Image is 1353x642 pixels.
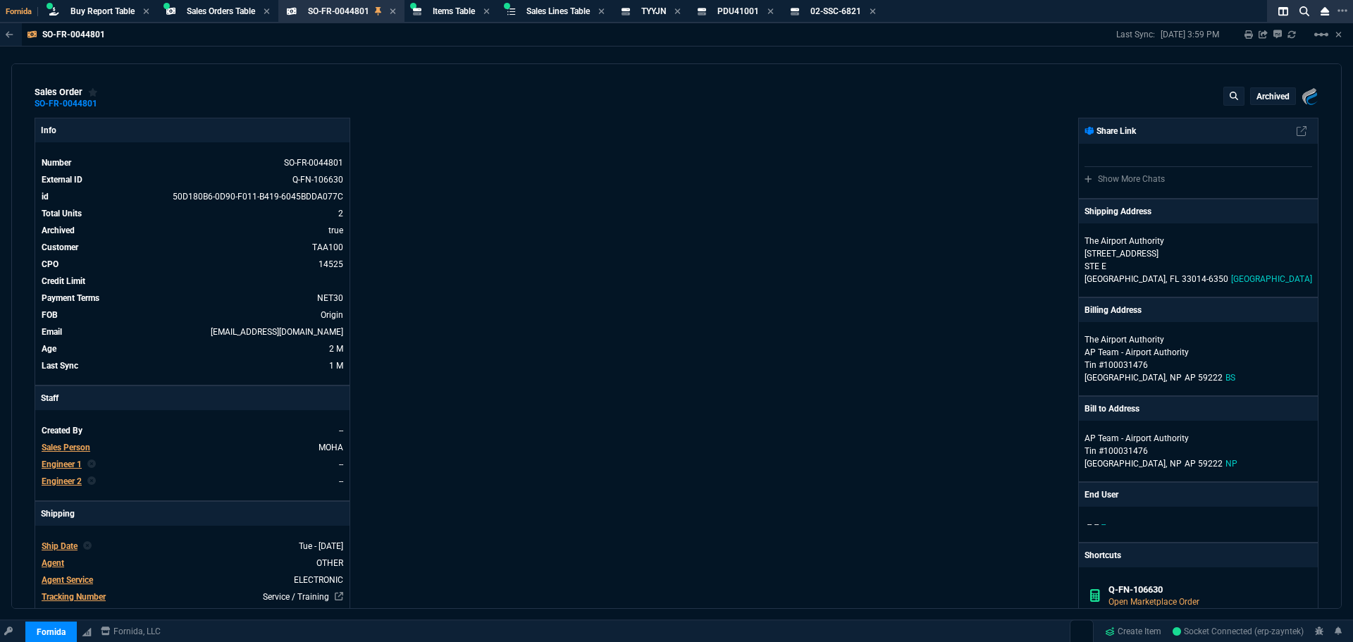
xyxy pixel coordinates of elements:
[42,327,62,337] span: Email
[598,6,605,18] nx-icon: Close Tab
[42,344,56,354] span: Age
[717,6,759,16] span: PDU41001
[41,573,344,587] tr: undefined
[42,226,75,235] span: Archived
[143,6,149,18] nx-icon: Close Tab
[1094,519,1099,529] span: --
[312,242,343,252] a: TAA100
[1079,543,1318,567] p: Shortcuts
[870,6,876,18] nx-icon: Close Tab
[42,259,58,269] span: CPO
[1161,29,1219,40] p: [DATE] 3:59 PM
[294,575,343,585] span: ELECTRONIC
[35,103,97,105] a: SO-FR-0044801
[319,259,343,269] a: 14525
[1315,3,1335,20] nx-icon: Close Workbench
[6,30,13,39] nx-icon: Back to Table
[42,293,99,303] span: Payment Terms
[1085,235,1220,247] p: The Airport Authority
[321,310,343,320] span: Origin
[1085,488,1118,501] p: End User
[284,158,343,168] span: See Marketplace Order
[87,458,96,471] nx-icon: Clear selected rep
[42,558,64,568] span: Agent
[263,592,329,602] a: Service / Training
[41,240,344,254] tr: undefined
[1173,625,1304,638] a: CGv9Yp27WsBh-uQyAAD4
[42,192,49,202] span: id
[42,361,78,371] span: Last Sync
[1101,519,1106,529] span: --
[1185,459,1223,469] span: AP 59222
[308,6,369,16] span: SO-FR-0044801
[1085,125,1136,137] p: Share Link
[1225,373,1235,383] span: BS
[1313,26,1330,43] mat-icon: Example home icon
[41,440,344,455] tr: undefined
[264,6,270,18] nx-icon: Close Tab
[41,308,344,322] tr: undefined
[97,625,165,638] a: msbcCompanyName
[42,158,71,168] span: Number
[1273,3,1294,20] nx-icon: Split Panels
[1085,402,1139,415] p: Bill to Address
[1085,205,1151,218] p: Shipping Address
[42,209,82,218] span: Total Units
[42,459,82,469] span: Engineer 1
[41,173,344,187] tr: See Marketplace Order
[1085,247,1312,260] p: [STREET_ADDRESS]
[42,592,106,602] span: Tracking Number
[1182,274,1228,284] span: 33014-6350
[1170,274,1179,284] span: FL
[1085,373,1167,383] span: [GEOGRAPHIC_DATA],
[211,327,343,337] span: accountspayables@airportsbahamas.com
[41,156,344,170] tr: See Marketplace Order
[187,6,255,16] span: Sales Orders Table
[1116,29,1161,40] p: Last Sync:
[1225,459,1237,469] span: NP
[41,274,344,288] tr: undefined
[328,226,343,235] span: true
[810,6,861,16] span: 02-SSC-6821
[41,257,344,271] tr: undefined
[1085,359,1312,371] p: Tin #100031476
[338,209,343,218] span: 2
[35,502,350,526] p: Shipping
[42,175,82,185] span: External ID
[173,192,343,202] span: See Marketplace Order
[83,540,92,553] nx-icon: Clear selected rep
[341,276,343,286] span: undefined
[1085,346,1312,359] p: AP Team - Airport Authority
[42,29,105,40] p: SO-FR-0044801
[42,242,78,252] span: Customer
[1085,445,1312,457] p: Tin #100031476
[1085,432,1312,445] p: AP Team - Airport Authority
[526,6,590,16] span: Sales Lines Table
[1087,519,1092,529] span: --
[42,476,82,486] span: Engineer 2
[317,293,343,303] span: NET30
[483,6,490,18] nx-icon: Close Tab
[641,6,666,16] span: TYYJN
[87,475,96,488] nx-icon: Clear selected rep
[41,342,344,356] tr: 8/18/25 => 7:00 PM
[35,87,98,98] div: sales order
[339,459,343,469] span: --
[42,575,93,585] span: Agent Service
[1108,584,1307,595] h6: Q-FN-106630
[1108,595,1307,608] p: Open Marketplace Order
[41,424,344,438] tr: undefined
[35,118,350,142] p: Info
[41,556,344,570] tr: undefined
[1085,304,1142,316] p: Billing Address
[41,291,344,305] tr: undefined
[292,175,343,185] a: See Marketplace Order
[41,539,344,553] tr: undefined
[1170,459,1182,469] span: NP
[1085,333,1220,346] p: The Airport Authority
[316,558,343,568] span: OTHER
[329,344,343,354] span: 8/18/25 => 7:00 PM
[42,443,90,452] span: Sales Person
[1099,621,1167,642] a: Create Item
